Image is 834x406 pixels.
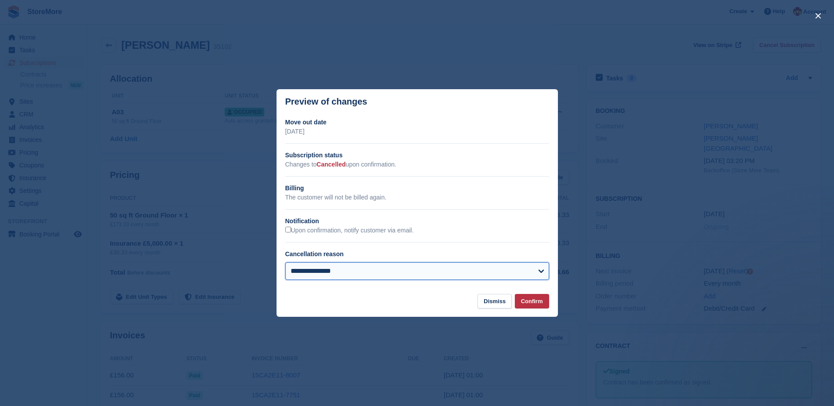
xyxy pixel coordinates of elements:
[285,151,549,160] h2: Subscription status
[285,184,549,193] h2: Billing
[285,127,549,136] p: [DATE]
[515,294,549,308] button: Confirm
[285,227,291,232] input: Upon confirmation, notify customer via email.
[285,227,414,235] label: Upon confirmation, notify customer via email.
[317,161,346,168] span: Cancelled
[285,160,549,169] p: Changes to upon confirmation.
[285,250,344,257] label: Cancellation reason
[285,97,368,107] p: Preview of changes
[477,294,512,308] button: Dismiss
[285,193,549,202] p: The customer will not be billed again.
[285,217,549,226] h2: Notification
[285,118,549,127] h2: Move out date
[811,9,825,23] button: close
